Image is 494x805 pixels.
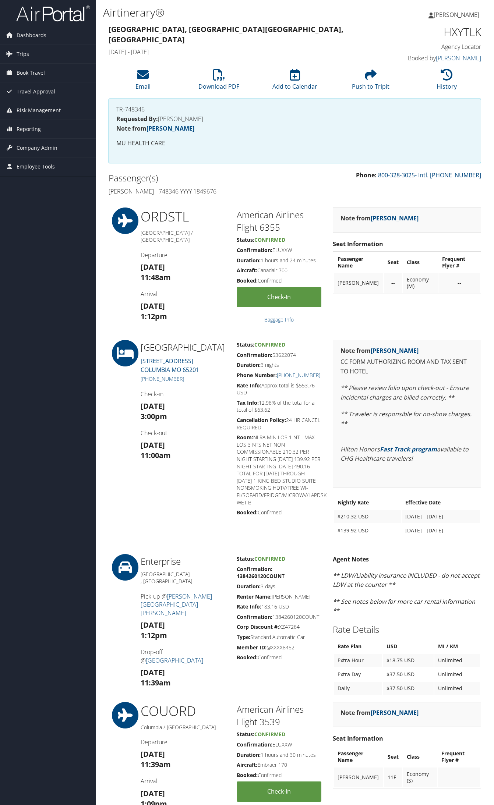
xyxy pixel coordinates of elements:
[237,583,321,590] h5: 3 days
[402,524,480,537] td: [DATE] - [DATE]
[141,592,226,617] h4: Pick-up @
[438,747,480,767] th: Frequent Flyer #
[237,593,321,600] h5: [PERSON_NAME]
[254,236,285,243] span: Confirmed
[383,640,434,653] th: USD
[237,761,257,768] strong: Aircraft:
[141,450,171,460] strong: 11:00am
[17,64,45,82] span: Book Travel
[141,251,226,259] h4: Departure
[237,703,321,728] h2: American Airlines Flight 3539
[237,613,321,621] h5: 1384260120COUNT
[141,620,165,630] strong: [DATE]
[141,749,165,759] strong: [DATE]
[237,654,258,661] strong: Booked:
[237,565,285,580] strong: Confirmation: 1384260120COUNT
[141,702,226,720] h1: COU ORD
[334,273,383,293] td: [PERSON_NAME]
[333,597,475,615] em: ** See notes below for more car rental information **
[237,731,254,738] strong: Status:
[237,209,321,233] h2: American Airlines Flight 6355
[340,445,469,463] em: Hilton Honors available to CHG Healthcare travelers!
[277,372,320,379] a: [PHONE_NUMBER]
[237,434,253,441] strong: Room:
[237,741,272,748] strong: Confirmation:
[334,640,382,653] th: Rate Plan
[396,24,481,40] h1: HXYTLK
[141,571,226,585] h5: [GEOGRAPHIC_DATA] , [GEOGRAPHIC_DATA]
[340,709,419,717] strong: Note from
[340,214,419,222] strong: Note from
[333,734,383,742] strong: Seat Information
[116,124,194,132] strong: Note from
[237,644,267,651] strong: Member ID:
[237,277,321,284] h5: Confirmed
[17,120,41,138] span: Reporting
[116,106,473,112] h4: TR-748346
[264,316,294,323] a: Baggage Info
[141,648,226,664] h4: Drop-off @
[402,496,480,509] th: Effective Date
[147,124,194,132] a: [PERSON_NAME]
[436,54,481,62] a: [PERSON_NAME]
[378,171,481,179] a: 800-328-3025- Intl. [PHONE_NUMBER]
[237,416,286,423] strong: Cancellation Policy:
[237,741,321,748] h5: ELUXXW
[334,524,401,537] td: $139.92 USD
[437,73,457,91] a: History
[434,668,480,681] td: Unlimited
[109,24,343,45] strong: [GEOGRAPHIC_DATA], [GEOGRAPHIC_DATA] [GEOGRAPHIC_DATA], [GEOGRAPHIC_DATA]
[237,509,258,516] strong: Booked:
[237,623,321,631] h5: XZ47264
[396,43,481,51] h4: Agency Locator
[141,390,226,398] h4: Check-in
[237,382,321,396] h5: Approx total is $553.76 USD
[109,187,289,195] h4: [PERSON_NAME] - 748346 YYYY 1849676
[383,668,434,681] td: $37.50 USD
[383,654,434,667] td: $18.75 USD
[334,496,401,509] th: Nightly Rate
[17,139,57,157] span: Company Admin
[254,341,285,348] span: Confirmed
[237,555,254,562] strong: Status:
[237,277,258,284] strong: Booked:
[237,751,321,759] h5: 1 hours and 30 minutes
[272,73,317,91] a: Add to Calendar
[237,236,254,243] strong: Status:
[356,171,377,179] strong: Phone:
[237,361,321,369] h5: 3 nights
[403,252,438,272] th: Class
[141,311,167,321] strong: 1:12pm
[17,45,29,63] span: Trips
[17,26,46,45] span: Dashboards
[237,583,261,590] strong: Duration:
[237,351,321,359] h5: 53622074
[109,48,385,56] h4: [DATE] - [DATE]
[17,82,55,101] span: Travel Approval
[141,667,165,677] strong: [DATE]
[237,634,250,641] strong: Type:
[237,287,321,307] a: Check-in
[334,668,382,681] td: Extra Day
[237,416,321,431] h5: 24 HR CANCEL REQUIRED
[434,640,480,653] th: MI / KM
[237,509,321,516] h5: Confirmed
[442,280,476,286] div: --
[141,429,226,437] h4: Check-out
[334,510,401,523] td: $210.32 USD
[198,73,239,91] a: Download PDF
[384,747,402,767] th: Seat
[403,747,437,767] th: Class
[371,709,419,717] a: [PERSON_NAME]
[237,257,261,264] strong: Duration:
[237,644,321,651] h5: @XXXX8452
[384,252,402,272] th: Seat
[340,410,472,428] em: ** Traveler is responsible for no-show charges. **
[141,301,165,311] strong: [DATE]
[237,361,261,368] strong: Duration:
[237,634,321,641] h5: Standard Automatic Car
[141,401,165,411] strong: [DATE]
[441,774,476,781] div: --
[237,761,321,769] h5: Embraer 170
[237,247,321,254] h5: ELUXXW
